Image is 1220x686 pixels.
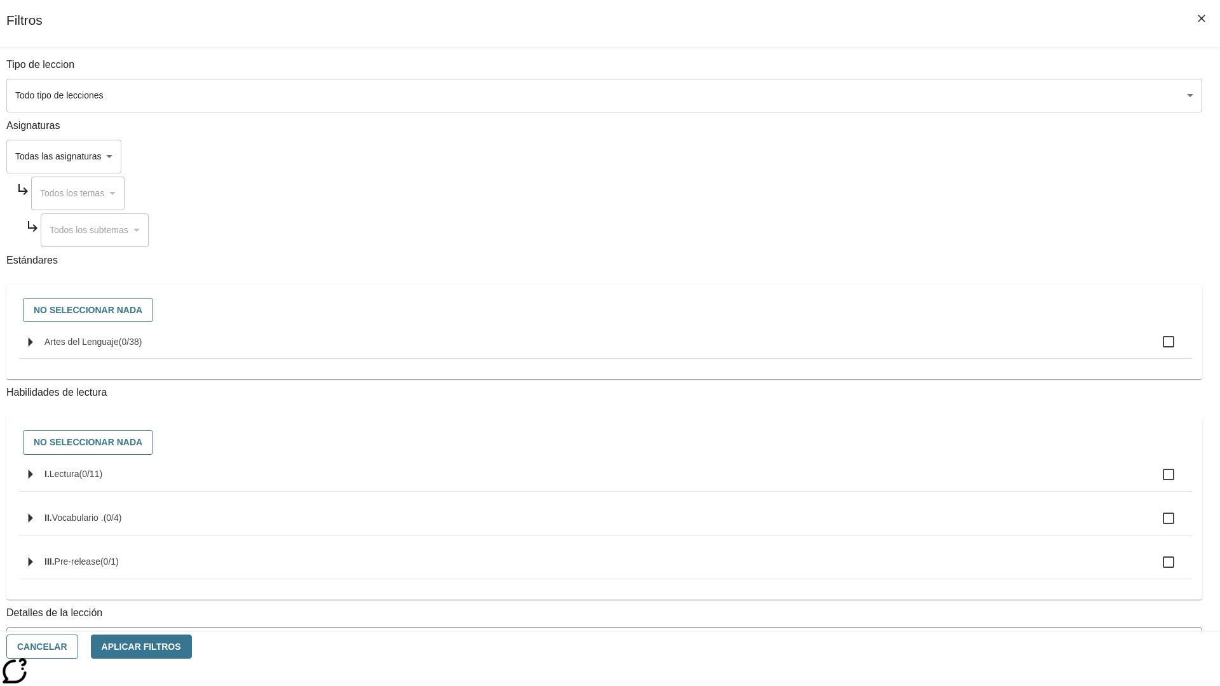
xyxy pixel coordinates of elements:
span: II. [44,513,52,523]
button: Cerrar los filtros del Menú lateral [1188,5,1215,32]
span: III. [44,556,55,567]
button: No seleccionar nada [23,298,153,323]
span: 0 estándares seleccionados/38 estándares en grupo [119,337,142,347]
span: 0 estándares seleccionados/1 estándares en grupo [100,556,119,567]
p: Asignaturas [6,119,1202,133]
span: I. [44,469,50,479]
div: Seleccione un tipo de lección [6,79,1202,112]
div: La Actividad cubre los factores a considerar para el ajuste automático del lexile [7,628,1202,655]
ul: Seleccione estándares [19,325,1192,369]
span: Vocabulario . [52,513,104,523]
h1: Filtros [6,13,43,48]
span: 0 estándares seleccionados/11 estándares en grupo [79,469,102,479]
p: Tipo de leccion [6,58,1202,72]
ul: Seleccione habilidades [19,458,1192,589]
button: Cancelar [6,635,78,659]
button: Aplicar Filtros [91,635,192,659]
div: Seleccione una Asignatura [6,140,121,173]
button: No seleccionar nada [23,430,153,455]
div: Seleccione estándares [17,295,1192,326]
span: 0 estándares seleccionados/4 estándares en grupo [104,513,122,523]
div: Seleccione una Asignatura [41,213,149,247]
div: Seleccione una Asignatura [31,177,125,210]
span: Lectura [50,469,79,479]
p: Detalles de la lección [6,606,1202,621]
p: Estándares [6,253,1202,268]
p: Habilidades de lectura [6,386,1202,400]
div: Seleccione habilidades [17,427,1192,458]
span: Pre-release [55,556,100,567]
span: Artes del Lenguaje [44,337,119,347]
